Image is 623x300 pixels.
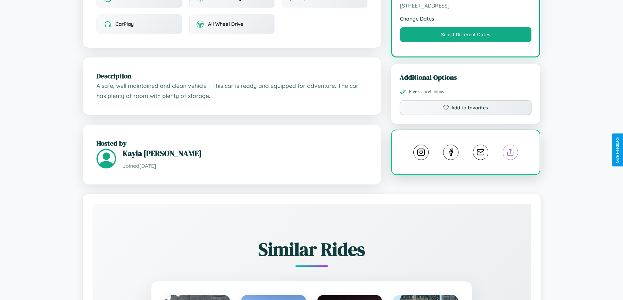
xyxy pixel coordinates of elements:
[400,27,532,42] button: Select Different Dates
[400,15,532,22] strong: Change Dates:
[115,237,508,262] h2: Similar Rides
[615,137,620,163] div: Give Feedback
[400,100,532,115] button: Add to favorites
[123,148,368,159] h3: Kayla [PERSON_NAME]
[409,89,444,94] span: Free Cancellations
[96,138,368,148] h2: Hosted by
[115,21,134,27] span: CarPlay
[123,161,368,171] p: Joined [DATE]
[400,72,532,82] h3: Additional Options
[96,71,368,81] h2: Description
[208,21,243,27] span: All Wheel Drive
[96,81,368,101] p: A safe, well maintained and clean vehicle - This car is ready and equipped for adventure. The car...
[400,2,532,9] span: [STREET_ADDRESS]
